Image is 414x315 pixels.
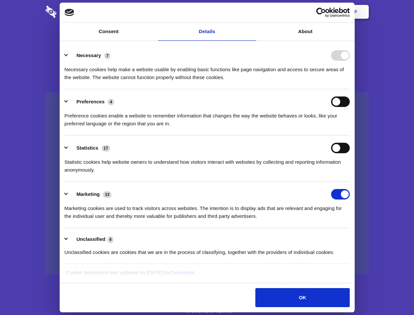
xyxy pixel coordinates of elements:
a: Login [297,2,326,22]
button: Marketing (13) [65,189,116,199]
div: Preference cookies enable a website to remember information that changes the way the website beha... [65,107,350,128]
iframe: Drift Widget Chat Controller [381,282,406,307]
span: 4 [108,236,114,243]
span: 4 [108,99,114,105]
label: Statistics [76,145,98,151]
label: Necessary [76,52,101,58]
span: 13 [103,191,111,198]
button: OK [255,288,349,307]
button: Statistics (17) [65,143,114,153]
div: Necessary cookies help make a website usable by enabling basic functions like page navigation and... [65,61,350,81]
a: Usercentrics Cookiebot - opens in a new window [292,8,350,17]
span: 17 [102,145,110,152]
button: Preferences (4) [65,96,118,107]
div: Marketing cookies are used to track visitors across websites. The intention is to display ads tha... [65,199,350,220]
a: Consent [60,23,158,41]
a: Wistia video thumbnail [46,93,369,275]
a: Contact [266,2,296,22]
div: Cookie declaration last updated on [DATE] by [61,269,353,282]
div: Statistic cookies help website owners to understand how visitors interact with websites by collec... [65,153,350,174]
button: Necessary (7) [65,50,115,61]
h1: Eliminate Slack Data Loss. [46,30,369,53]
h4: Auto-redaction of sensitive data, encrypted data sharing and self-destructing private chats. Shar... [46,60,369,81]
a: Cookiebot [170,270,195,275]
img: logo-wordmark-white-trans-d4663122ce5f474addd5e946df7df03e33cb6a1c49d2221995e7729f52c070b2.svg [46,6,102,18]
button: Unclassified (4) [65,235,118,243]
span: 7 [104,52,110,59]
a: About [256,23,355,41]
label: Marketing [76,191,100,197]
a: Pricing [192,2,221,22]
label: Preferences [76,99,105,104]
div: Unclassified cookies are cookies that we are in the process of classifying, together with the pro... [65,243,350,256]
a: Details [158,23,256,41]
img: logo [65,9,74,16]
